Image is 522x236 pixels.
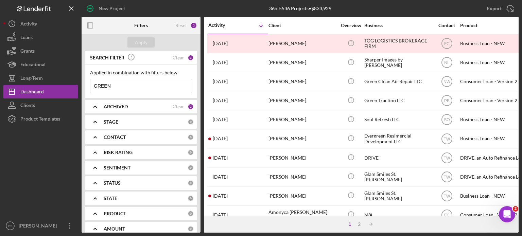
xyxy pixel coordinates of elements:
div: Activity [20,17,37,32]
text: FC [444,213,450,217]
div: Educational [20,58,46,73]
b: PRODUCT [104,211,126,216]
button: Clients [3,98,78,112]
button: Loans [3,31,78,44]
text: TW [443,175,450,179]
button: CS[PERSON_NAME] [3,219,78,233]
b: Filters [134,23,148,28]
div: 1 [188,55,194,61]
div: DRIVE [364,149,432,167]
div: Product Templates [20,112,60,127]
text: NW [443,79,451,84]
b: STATUS [104,180,121,186]
time: 2025-04-28 18:55 [213,155,228,161]
b: SEARCH FILTER [90,55,124,60]
div: Business [364,23,432,28]
div: 0 [188,195,194,201]
div: Overview [338,23,364,28]
div: New Project [99,2,125,15]
text: SO [444,117,450,122]
div: [PERSON_NAME] [268,168,336,186]
div: [PERSON_NAME] [268,92,336,110]
time: 2025-05-12 16:02 [213,117,228,122]
div: [PERSON_NAME] [17,219,61,234]
div: 3 [190,22,197,29]
div: [PERSON_NAME] [268,73,336,91]
div: Long-Term [20,71,43,87]
div: [PERSON_NAME] [268,187,336,205]
div: Soul Refresh LLC [364,111,432,129]
button: New Project [82,2,132,15]
b: ARCHIVED [104,104,128,109]
b: CONTACT [104,134,126,140]
text: TW [443,137,450,141]
b: STAGE [104,119,118,125]
time: 2025-04-25 20:58 [213,174,228,180]
time: 2025-04-25 20:51 [213,193,228,199]
div: 0 [188,149,194,156]
div: Reset [175,23,187,28]
time: 2025-08-12 16:28 [213,41,228,46]
div: [PERSON_NAME] [268,130,336,148]
b: STATE [104,196,117,201]
div: Loans [20,31,33,46]
div: TOG LOGISTICS BROKERAGE FIRM [364,35,432,53]
div: Clear [173,104,184,109]
b: RISK RATING [104,150,133,155]
time: 2025-07-30 14:09 [213,60,228,65]
div: Amonyca [PERSON_NAME][GEOGRAPHIC_DATA] [268,206,336,224]
div: Glam Smiles St. [PERSON_NAME] [364,187,432,205]
button: Long-Term [3,71,78,85]
text: TW [443,194,450,198]
div: Grants [20,44,35,59]
div: Client [268,23,336,28]
div: 1 [345,221,354,227]
button: Apply [127,37,155,48]
iframe: Intercom live chat [499,206,515,222]
div: Sharper Images by [PERSON_NAME] [364,54,432,72]
button: Activity [3,17,78,31]
div: Contact [434,23,459,28]
div: [PERSON_NAME] [268,35,336,53]
div: 2 [188,104,194,110]
div: Applied in combination with filters below [90,70,192,75]
div: Apply [135,37,147,48]
div: 0 [188,180,194,186]
div: 36 of 5536 Projects • $833,929 [269,6,331,11]
span: 2 [513,206,518,212]
div: Export [487,2,502,15]
text: NL [444,60,450,65]
div: [PERSON_NAME] [268,111,336,129]
b: AMOUNT [104,226,125,232]
time: 2025-06-30 21:37 [213,98,228,103]
div: N/A [364,206,432,224]
time: 2025-04-07 18:59 [213,212,228,218]
time: 2025-05-06 20:39 [213,136,228,141]
div: [PERSON_NAME] [268,54,336,72]
b: SENTIMENT [104,165,130,170]
div: Clear [173,55,184,60]
div: 0 [188,165,194,171]
div: Green Traction LLC [364,92,432,110]
button: Grants [3,44,78,58]
div: 0 [188,134,194,140]
div: Clients [20,98,35,114]
button: Export [480,2,519,15]
div: [PERSON_NAME] [268,149,336,167]
button: Educational [3,58,78,71]
div: Dashboard [20,85,44,100]
button: Dashboard [3,85,78,98]
div: 0 [188,119,194,125]
text: TW [443,156,450,160]
button: Product Templates [3,112,78,126]
text: FC [444,41,450,46]
div: 2 [354,221,364,227]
